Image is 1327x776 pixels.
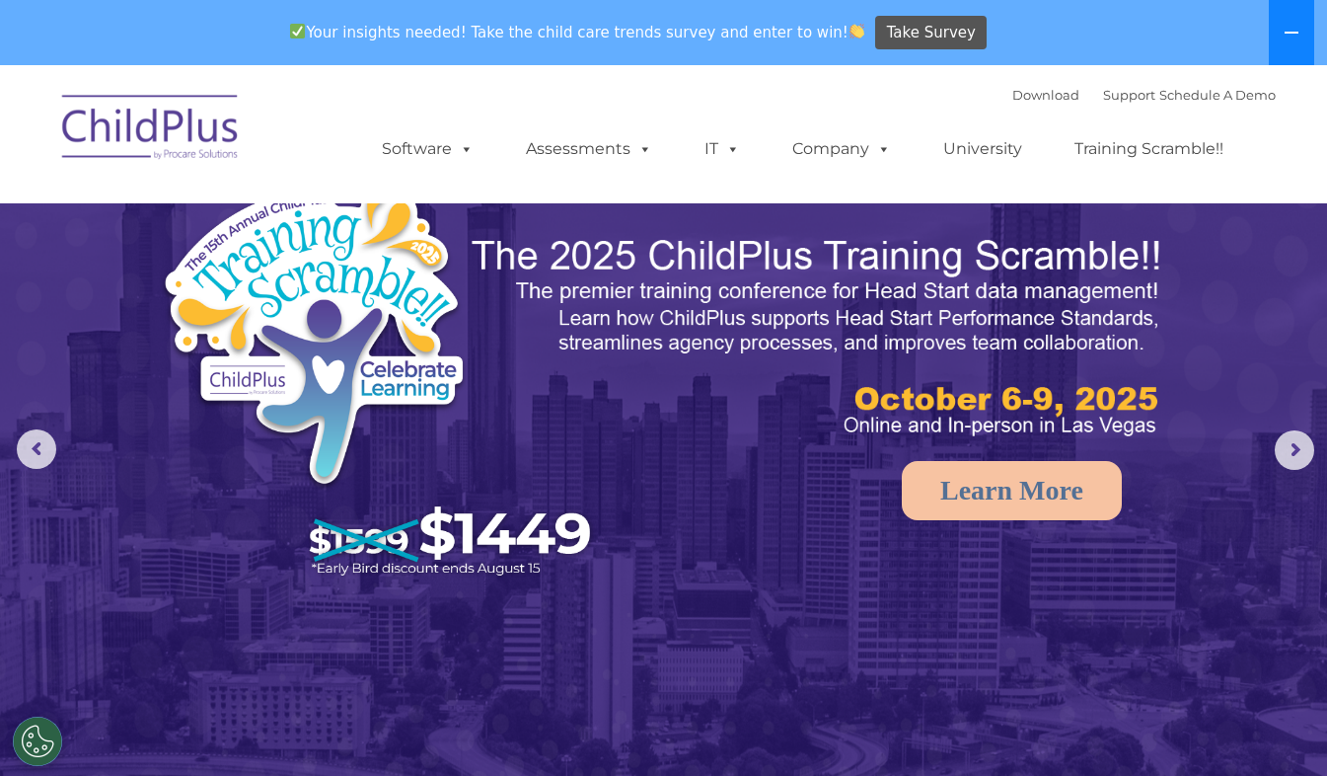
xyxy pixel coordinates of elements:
span: Phone number [274,211,358,226]
span: Last name [274,130,334,145]
a: Support [1103,87,1155,103]
a: Training Scramble!! [1055,129,1243,169]
a: Learn More [902,461,1122,520]
a: IT [685,129,760,169]
a: University [923,129,1042,169]
img: ✅ [290,24,305,39]
a: Software [362,129,493,169]
a: Assessments [506,129,672,169]
span: Take Survey [887,16,976,50]
span: Your insights needed! Take the child care trends survey and enter to win! [282,13,873,51]
img: 👏 [849,24,864,39]
img: ChildPlus by Procare Solutions [52,81,250,180]
font: | [1012,87,1276,103]
a: Download [1012,87,1079,103]
button: Cookies Settings [13,717,62,766]
a: Take Survey [875,16,987,50]
a: Schedule A Demo [1159,87,1276,103]
a: Company [773,129,911,169]
iframe: Chat Widget [1004,563,1327,776]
